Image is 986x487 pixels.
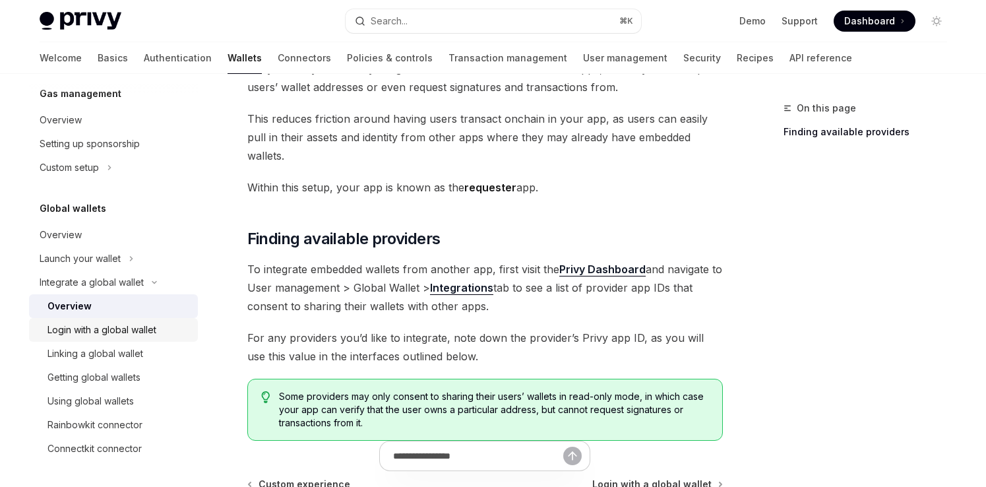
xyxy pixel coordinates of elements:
a: Overview [29,223,198,247]
a: Connectors [278,42,331,74]
a: User management [583,42,667,74]
div: Linking a global wallet [47,346,143,362]
a: Transaction management [448,42,567,74]
strong: requester [464,181,516,194]
a: Finding available providers [784,121,958,143]
a: Recipes [737,42,774,74]
h5: Global wallets [40,201,106,216]
button: Send message [563,447,582,465]
div: Launch your wallet [40,251,121,267]
span: Some providers may only consent to sharing their users’ wallets in read-only mode, in which case ... [279,390,708,430]
strong: Integrations [430,281,493,294]
span: To integrate embedded wallets from another app, first visit the and navigate to User management >... [247,260,723,315]
span: For any providers you’d like to integrate, note down the provider’s Privy app ID, as you will use... [247,329,723,366]
div: Setting up sponsorship [40,136,140,152]
a: Getting global wallets [29,366,198,389]
span: Privy allows you to easily integrate embedded wallets from other apps, to verify ownership of use... [247,59,723,96]
svg: Tip [261,391,270,403]
img: light logo [40,12,121,30]
a: API reference [789,42,852,74]
div: Custom setup [40,160,99,176]
a: Support [782,15,818,28]
span: Dashboard [844,15,895,28]
a: Overview [29,108,198,132]
a: Wallets [228,42,262,74]
a: Setting up sponsorship [29,132,198,156]
a: Using global wallets [29,389,198,413]
div: Login with a global wallet [47,322,156,338]
a: Security [683,42,721,74]
span: ⌘ K [619,16,633,26]
div: Overview [40,227,82,243]
div: Overview [47,298,92,314]
div: Connectkit connector [47,441,142,457]
button: Toggle dark mode [926,11,947,32]
div: Getting global wallets [47,370,140,385]
a: Integrations [430,281,493,295]
div: Using global wallets [47,393,134,409]
a: Dashboard [834,11,915,32]
span: On this page [797,100,856,116]
span: Finding available providers [247,228,441,249]
a: Basics [98,42,128,74]
a: Privy Dashboard [559,263,646,276]
button: Search...⌘K [346,9,641,33]
a: Connectkit connector [29,437,198,461]
a: Rainbowkit connector [29,413,198,437]
a: Login with a global wallet [29,318,198,342]
span: This reduces friction around having users transact onchain in your app, as users can easily pull ... [247,110,723,165]
a: Welcome [40,42,82,74]
div: Search... [371,13,408,29]
div: Integrate a global wallet [40,275,144,290]
a: Linking a global wallet [29,342,198,366]
span: Within this setup, your app is known as the app. [247,178,723,197]
a: Demo [739,15,766,28]
a: Policies & controls [347,42,433,74]
a: Overview [29,294,198,318]
a: Authentication [144,42,212,74]
div: Overview [40,112,82,128]
div: Rainbowkit connector [47,417,142,433]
